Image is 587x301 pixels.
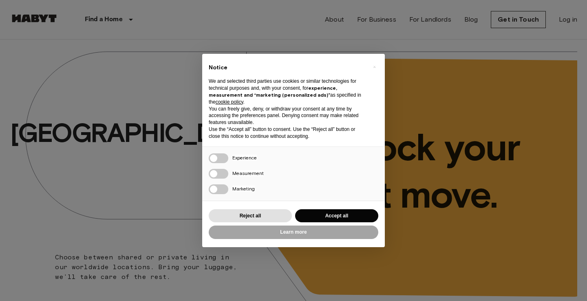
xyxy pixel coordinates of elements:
[232,170,264,176] span: Measurement
[209,106,365,126] p: You can freely give, deny, or withdraw your consent at any time by accessing the preferences pane...
[209,78,365,105] p: We and selected third parties use cookies or similar technologies for technical purposes and, wit...
[209,226,378,239] button: Learn more
[209,85,337,98] strong: experience, measurement and “marketing (personalized ads)”
[295,209,378,223] button: Accept all
[232,186,255,192] span: Marketing
[368,60,381,73] button: Close this notice
[216,99,243,105] a: cookie policy
[209,64,365,72] h2: Notice
[209,126,365,140] p: Use the “Accept all” button to consent. Use the “Reject all” button or close this notice to conti...
[232,155,257,161] span: Experience
[209,209,292,223] button: Reject all
[373,62,376,72] span: ×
